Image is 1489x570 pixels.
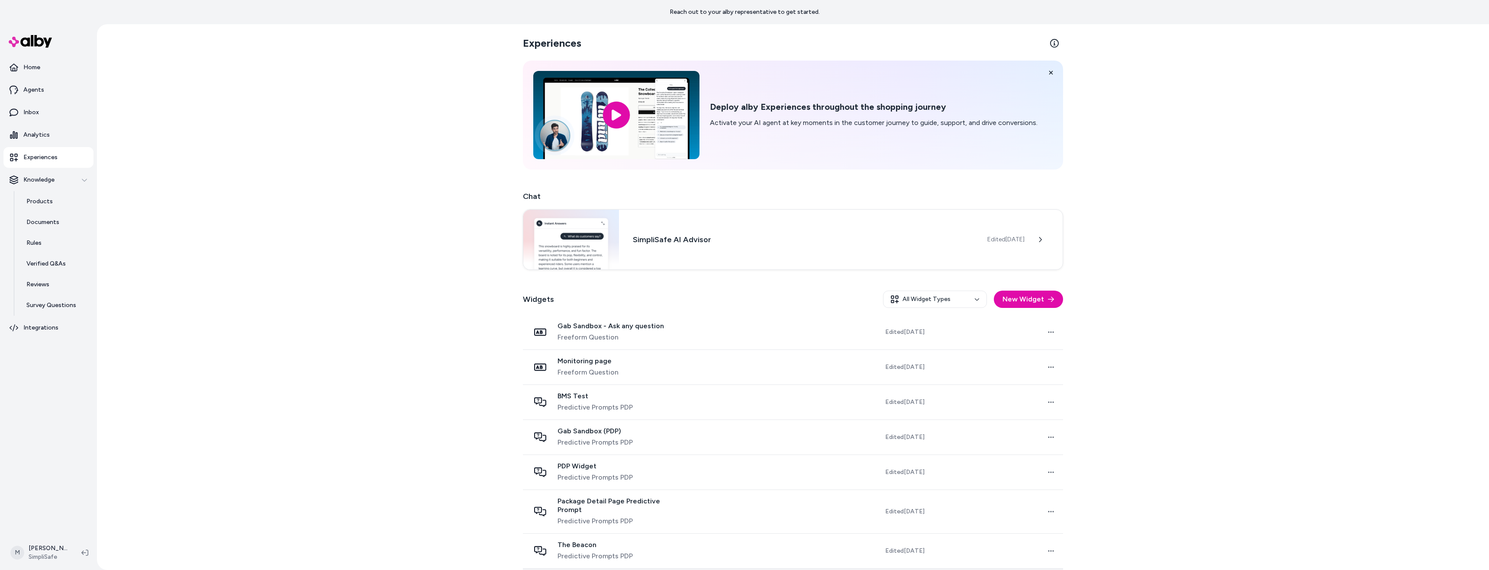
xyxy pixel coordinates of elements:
[18,274,93,295] a: Reviews
[558,516,685,526] span: Predictive Prompts PDP
[3,80,93,100] a: Agents
[3,102,93,123] a: Inbox
[558,402,633,413] span: Predictive Prompts PDP
[10,546,24,560] span: M
[5,539,74,567] button: M[PERSON_NAME]SimpliSafe
[26,259,66,268] p: Verified Q&As
[885,468,925,477] span: Edited [DATE]
[523,190,1063,202] h2: Chat
[523,209,1063,270] a: Chat widgetSimpliSafe AI AdvisorEdited[DATE]
[558,367,619,378] span: Freeform Question
[558,392,633,400] span: BMS Test
[558,462,633,471] span: PDP Widget
[523,293,554,305] h2: Widgets
[3,57,93,78] a: Home
[9,35,52,48] img: alby Logo
[23,63,40,72] p: Home
[710,118,1038,128] p: Activate your AI agent at key moments in the customer journey to guide, support, and drive conver...
[23,176,55,184] p: Knowledge
[994,291,1063,308] button: New Widget
[883,291,987,308] button: All Widget Types
[26,197,53,206] p: Products
[885,507,925,516] span: Edited [DATE]
[987,235,1025,244] span: Edited [DATE]
[558,437,633,448] span: Predictive Prompts PDP
[558,497,685,514] span: Package Detail Page Predictive Prompt
[23,323,58,332] p: Integrations
[26,280,49,289] p: Reviews
[558,472,633,483] span: Predictive Prompts PDP
[29,544,68,553] p: [PERSON_NAME]
[3,147,93,168] a: Experiences
[523,210,619,269] img: Chat widget
[23,153,58,162] p: Experiences
[26,301,76,310] p: Survey Questions
[670,8,820,16] p: Reach out to your alby representative to get started.
[633,234,973,246] h3: SimpliSafe AI Advisor
[558,427,633,436] span: Gab Sandbox (PDP)
[885,433,925,442] span: Edited [DATE]
[18,295,93,316] a: Survey Questions
[558,322,664,330] span: Gab Sandbox - Ask any question
[3,125,93,145] a: Analytics
[18,212,93,233] a: Documents
[558,541,633,549] span: The Beacon
[26,218,59,227] p: Documents
[558,332,664,343] span: Freeform Question
[885,363,925,371] span: Edited [DATE]
[885,547,925,555] span: Edited [DATE]
[3,170,93,190] button: Knowledge
[710,102,1038,112] h2: Deploy alby Experiences throughout the shopping journey
[18,253,93,274] a: Verified Q&As
[26,239,42,247] p: Rules
[558,357,619,365] span: Monitoring page
[18,191,93,212] a: Products
[558,551,633,561] span: Predictive Prompts PDP
[885,328,925,336] span: Edited [DATE]
[23,108,39,117] p: Inbox
[23,86,44,94] p: Agents
[3,317,93,338] a: Integrations
[885,398,925,407] span: Edited [DATE]
[18,233,93,253] a: Rules
[29,553,68,561] span: SimpliSafe
[523,36,581,50] h2: Experiences
[23,131,50,139] p: Analytics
